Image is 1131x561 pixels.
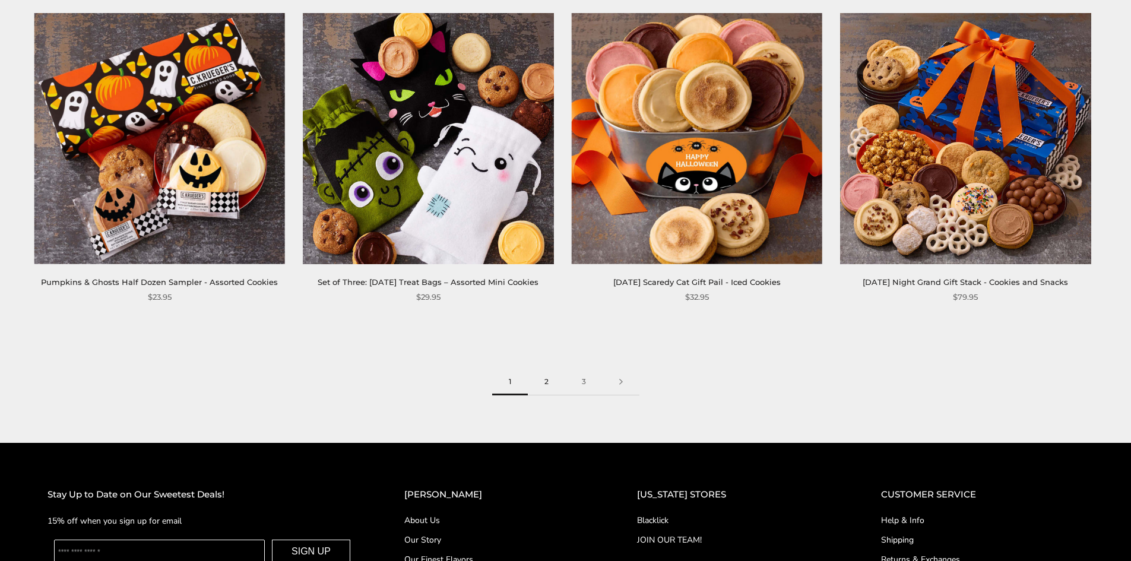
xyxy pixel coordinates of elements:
h2: Stay Up to Date on Our Sweetest Deals! [47,487,357,502]
img: Halloween Scaredy Cat Gift Pail - Iced Cookies [572,13,822,264]
a: Pumpkins & Ghosts Half Dozen Sampler - Assorted Cookies [41,277,278,287]
a: JOIN OUR TEAM! [637,534,834,546]
p: 15% off when you sign up for email [47,514,357,528]
span: $79.95 [953,291,978,303]
h2: [US_STATE] STORES [637,487,834,502]
a: [DATE] Scaredy Cat Gift Pail - Iced Cookies [613,277,781,287]
a: Shipping [881,534,1084,546]
a: Our Story [404,534,590,546]
span: 1 [492,369,528,395]
a: Help & Info [881,514,1084,527]
span: $29.95 [416,291,441,303]
a: About Us [404,514,590,527]
a: Blacklick [637,514,834,527]
img: Pumpkins & Ghosts Half Dozen Sampler - Assorted Cookies [34,13,285,264]
a: Next page [603,369,639,395]
a: [DATE] Night Grand Gift Stack - Cookies and Snacks [863,277,1068,287]
a: Set of Three: [DATE] Treat Bags – Assorted Mini Cookies [318,277,538,287]
span: $23.95 [148,291,172,303]
img: Halloween Night Grand Gift Stack - Cookies and Snacks [840,13,1091,264]
span: $32.95 [685,291,709,303]
img: Set of Three: Halloween Treat Bags – Assorted Mini Cookies [303,13,553,264]
iframe: Sign Up via Text for Offers [9,516,123,552]
a: 3 [565,369,603,395]
h2: [PERSON_NAME] [404,487,590,502]
h2: CUSTOMER SERVICE [881,487,1084,502]
a: 2 [528,369,565,395]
